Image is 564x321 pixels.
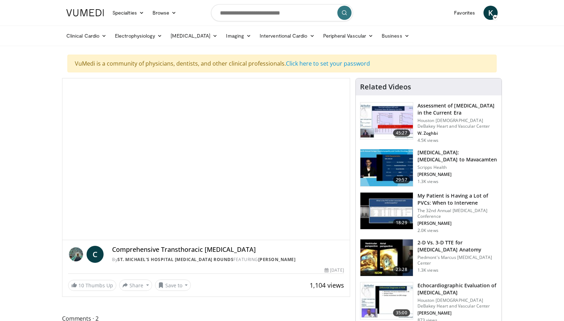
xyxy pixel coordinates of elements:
[483,6,498,20] a: K
[418,255,497,266] p: Piedmont's Marcus [MEDICAL_DATA] Center
[393,309,410,316] span: 35:00
[286,60,370,67] a: Click here to set your password
[418,131,497,136] p: W. Zoghbi
[258,256,296,262] a: [PERSON_NAME]
[68,280,116,291] a: 10 Thumbs Up
[112,256,344,263] div: By FEATURING
[166,29,222,43] a: [MEDICAL_DATA]
[155,280,191,291] button: Save to
[325,267,344,273] div: [DATE]
[360,149,497,187] a: 29:57 [MEDICAL_DATA]: [MEDICAL_DATA] to Mavacamten Scripps Health [PERSON_NAME] 1.3K views
[360,239,497,277] a: 23:28 2-D Vs. 3-D TTE for [MEDICAL_DATA] Anatomy Piedmont's Marcus [MEDICAL_DATA] Center 1.3K views
[418,165,497,170] p: Scripps Health
[418,149,497,163] h3: [MEDICAL_DATA]: [MEDICAL_DATA] to Mavacamten
[360,239,413,276] img: 287a14c5-9743-478f-b179-8a25b4c3625f.150x105_q85_crop-smart_upscale.jpg
[418,282,497,296] h3: Echocardiographic Evaluation of [MEDICAL_DATA]
[418,172,497,177] p: [PERSON_NAME]
[68,246,84,263] img: St. Michael's Hospital Echocardiogram Rounds
[377,29,414,43] a: Business
[108,6,148,20] a: Specialties
[319,29,377,43] a: Peripheral Vascular
[112,246,344,254] h4: Comprehensive Transthoracic [MEDICAL_DATA]
[111,29,166,43] a: Electrophysiology
[148,6,181,20] a: Browse
[418,118,497,129] p: Houston [DEMOGRAPHIC_DATA] DeBakey Heart and Vascular Center
[418,102,497,116] h3: Assessment of [MEDICAL_DATA] in the Current Era
[360,282,413,319] img: 66a5bad6-26a5-479b-9090-682a43a17535.150x105_q85_crop-smart_upscale.jpg
[450,6,479,20] a: Favorites
[418,192,497,206] h3: My Patient is Having a Lot of PVCs: When to Intervene
[393,219,410,226] span: 18:29
[66,9,104,16] img: VuMedi Logo
[360,149,413,186] img: 0d2d4dcd-2944-42dd-9ddd-7b7b0914d8a2.150x105_q85_crop-smart_upscale.jpg
[418,138,438,143] p: 4.5K views
[393,176,410,183] span: 29:57
[360,192,497,233] a: 18:29 My Patient is Having a Lot of PVCs: When to Intervene The 32nd Annual [MEDICAL_DATA] Confer...
[117,256,233,262] a: St. Michael's Hospital [MEDICAL_DATA] Rounds
[67,55,497,72] div: VuMedi is a community of physicians, dentists, and other clinical professionals.
[418,310,497,316] p: [PERSON_NAME]
[360,83,411,91] h4: Related Videos
[360,103,413,139] img: 92baea2f-626a-4859-8e8f-376559bb4018.150x105_q85_crop-smart_upscale.jpg
[62,78,350,240] video-js: Video Player
[418,228,438,233] p: 2.0K views
[393,266,410,273] span: 23:28
[222,29,255,43] a: Imaging
[87,246,104,263] a: C
[418,208,497,219] p: The 32nd Annual [MEDICAL_DATA] Conference
[418,179,438,184] p: 1.3K views
[360,102,497,143] a: 45:27 Assessment of [MEDICAL_DATA] in the Current Era Houston [DEMOGRAPHIC_DATA] DeBakey Heart an...
[78,282,84,289] span: 10
[418,298,497,309] p: Houston [DEMOGRAPHIC_DATA] DeBakey Heart and Vascular Center
[211,4,353,21] input: Search topics, interventions
[418,267,438,273] p: 1.3K views
[119,280,152,291] button: Share
[62,29,111,43] a: Clinical Cardio
[418,239,497,253] h3: 2-D Vs. 3-D TTE for [MEDICAL_DATA] Anatomy
[310,281,344,289] span: 1,104 views
[255,29,319,43] a: Interventional Cardio
[360,193,413,229] img: 1427eb7f-e302-4c0c-9196-015ac6b86534.150x105_q85_crop-smart_upscale.jpg
[393,129,410,137] span: 45:27
[418,221,497,226] p: [PERSON_NAME]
